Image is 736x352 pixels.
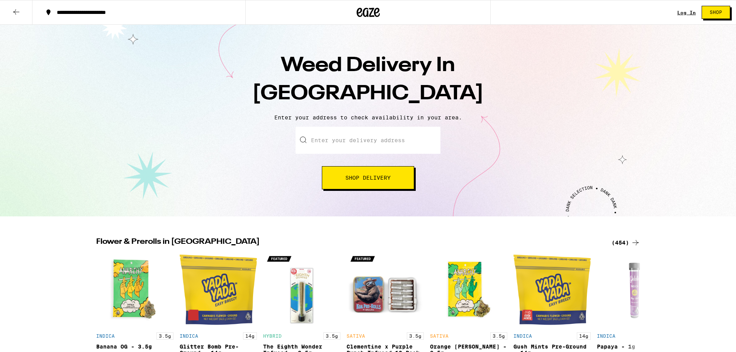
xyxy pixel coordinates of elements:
[702,6,730,19] button: Shop
[577,332,591,340] p: 14g
[347,251,424,328] img: Koa - Clementine x Purple Punch Infused 10-Pack - 3.5g
[96,333,115,338] p: INDICA
[243,332,257,340] p: 14g
[96,343,173,350] div: Banana OG - 3.5g
[323,332,340,340] p: 3.5g
[180,251,257,328] img: Yada Yada - Glitter Bomb Pre-Ground - 14g
[490,332,507,340] p: 3.5g
[430,251,507,328] img: Anarchy - Orange Runtz - 3.5g
[513,251,591,328] img: Yada Yada - Gush Mints Pre-Ground - 14g
[612,238,640,247] a: (454)
[513,333,532,338] p: INDICA
[96,251,173,328] img: Anarchy - Banana OG - 3.5g
[430,333,449,338] p: SATIVA
[322,166,414,189] button: Shop Delivery
[156,332,173,340] p: 3.5g
[597,333,615,338] p: INDICA
[347,333,365,338] p: SATIVA
[263,251,340,328] img: Froot - The Eighth Wonder Infused - 3.5g
[8,114,728,121] p: Enter your address to check availability in your area.
[597,251,674,328] img: Gelato - Papaya - 1g
[252,84,484,104] span: [GEOGRAPHIC_DATA]
[597,343,674,350] div: Papaya - 1g
[263,333,282,338] p: HYBRID
[96,238,602,247] h2: Flower & Prerolls in [GEOGRAPHIC_DATA]
[677,10,696,15] div: Log In
[407,332,424,340] p: 3.5g
[296,127,440,154] input: Enter your delivery address
[233,52,503,108] h1: Weed Delivery In
[180,333,198,338] p: INDICA
[710,10,722,15] span: Shop
[345,175,391,180] span: Shop Delivery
